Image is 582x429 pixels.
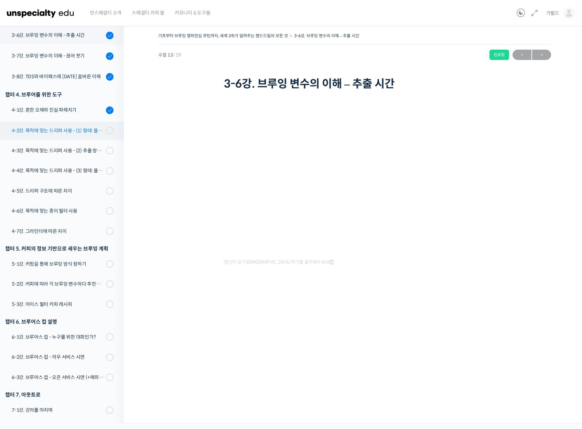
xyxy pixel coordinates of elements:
[532,50,551,60] span: →
[12,31,104,39] div: 3-6강. 브루잉 변수의 이해 - 추출 시간
[5,244,114,253] div: 챕터 5. 커피의 정보 기반으로 세우는 브루잉 계획
[513,50,531,60] a: ←이전
[2,218,45,236] a: 홈
[294,33,359,38] a: 3-6강. 브루잉 변수의 이해 – 추출 시간
[546,10,559,16] span: 가필드
[158,33,288,38] a: 기초부터 브루잉 챔피언십 루틴까지, 세계 3위가 알려주는 핸드드립의 모든 것
[89,218,132,236] a: 설정
[5,317,114,326] div: 챕터 6. 브루어스 컵 설명
[12,280,104,288] div: 5-2강. 커피에 따라 각 브루잉 변수마다 추천하는 기준 값
[45,218,89,236] a: 대화
[224,259,334,265] span: 영상이 끊기[DEMOGRAPHIC_DATA] 여기를 클릭해주세요
[12,333,104,341] div: 6-1강. 브루어스 컵 - 누구를 위한 대회인가?
[489,50,509,60] div: 완료함
[106,229,115,234] span: 설정
[12,300,104,308] div: 5-3강. 아이스 필터 커피 레시피
[12,406,104,414] div: 7-1강. 강의를 마치며
[12,374,104,381] div: 6-3강. 브루어스 컵 - 오픈 서비스 시연 (+해외에서 시연할 때 주의할 점)
[5,90,114,99] div: 챕터 4. 브루어를 위한 도구
[12,52,104,60] div: 3-7강. 브루잉 변수의 이해 - 끊어 붓기
[173,52,181,58] span: / 29
[12,73,104,80] div: 3-8강. TDS와 바이패스에 [DATE] 올바른 이해
[12,353,104,361] div: 6-2강. 브루어스 컵 - 의무 서비스 시연
[532,50,551,60] a: 다음→
[22,229,26,234] span: 홈
[224,77,485,90] h1: 3-6강. 브루잉 변수의 이해 – 추출 시간
[12,207,104,215] div: 4-6강. 목적에 맞는 종이 필터 사용
[12,227,104,235] div: 4-7강. 그라인더에 따른 차이
[513,50,531,60] span: ←
[12,127,104,134] div: 4-2강. 목적에 맞는 드리퍼 사용 - (1) 형태: 플랫 베드, 코니컬
[5,390,114,399] div: 챕터 7. 아웃트로
[12,260,104,268] div: 5-1강. 커핑을 통해 브루잉 방식 정하기
[12,187,104,195] div: 4-5강. 드리퍼 구조에 따른 차이
[12,167,104,174] div: 4-4강. 목적에 맞는 드리퍼 사용 - (3) 형태: 플라스틱, 유리, 세라믹, 메탈
[63,229,71,235] span: 대화
[12,106,104,114] div: 4-1강. 흔한 오해와 진실 파헤치기
[158,53,181,57] span: 수업 13
[12,147,104,154] div: 4-3강. 목적에 맞는 드리퍼 사용 - (2) 추출 방식: 침출식, 투과식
